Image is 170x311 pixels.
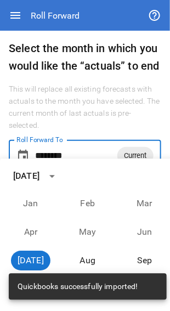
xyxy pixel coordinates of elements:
[117,149,154,162] span: Current
[43,167,61,186] button: calendar view is open, switch to year view
[31,10,80,21] div: Roll Forward
[9,39,161,75] h6: Select the month in which you would like the “actuals” to end
[11,251,50,271] button: July
[125,251,165,271] button: September
[16,135,63,145] label: Roll Forward To
[68,251,107,271] button: August
[13,170,39,183] div: [DATE]
[9,83,161,132] h6: This will replace all existing forecasts with actuals to the month you have selected. The current...
[18,277,138,297] div: Quickbooks successfully imported!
